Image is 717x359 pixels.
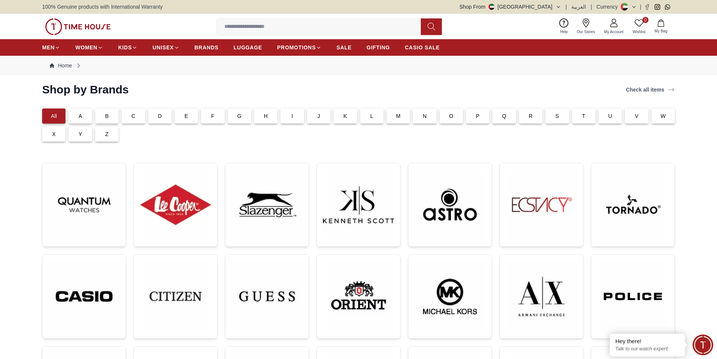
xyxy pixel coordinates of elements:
a: Instagram [655,4,660,10]
span: Help [557,29,571,35]
a: Home [50,62,72,69]
img: ... [140,261,211,332]
p: W [661,112,665,120]
p: K [344,112,347,120]
img: United Arab Emirates [489,4,495,10]
div: Currency [597,3,621,11]
p: X [52,130,56,138]
span: WOMEN [75,44,97,51]
span: | [640,3,641,11]
button: My Bag [650,18,672,35]
a: Help [556,17,572,36]
p: D [158,112,162,120]
img: ... [597,261,668,332]
span: My Account [601,29,627,35]
img: ... [45,18,111,35]
span: Wishlist [630,29,648,35]
a: WOMEN [75,41,103,54]
img: ... [506,261,577,332]
img: ... [323,169,394,240]
span: MEN [42,44,55,51]
span: PROMOTIONS [277,44,316,51]
p: B [105,112,109,120]
p: S [556,112,559,120]
img: ... [414,261,486,332]
p: Talk to our watch expert! [615,346,679,352]
nav: Breadcrumb [42,56,675,75]
a: 0Wishlist [628,17,650,36]
div: Hey there! [615,338,679,345]
span: BRANDS [195,44,219,51]
a: LUGGAGE [234,41,262,54]
p: A [79,112,82,120]
p: O [449,112,453,120]
img: ... [231,169,303,240]
p: C [131,112,135,120]
a: KIDS [118,41,137,54]
a: Check all items [624,84,676,95]
p: Q [502,112,506,120]
p: H [264,112,268,120]
span: 100% Genuine products with International Warranty [42,3,163,11]
span: UNISEX [152,44,174,51]
a: UNISEX [152,41,179,54]
img: ... [49,261,120,332]
p: I [292,112,293,120]
img: ... [49,169,120,240]
p: T [582,112,585,120]
a: GIFTING [367,41,390,54]
p: M [396,112,400,120]
a: SALE [336,41,352,54]
p: Y [79,130,82,138]
img: ... [323,261,394,332]
h2: Shop by Brands [42,83,129,96]
span: | [591,3,592,11]
p: All [51,112,57,120]
p: R [529,112,533,120]
p: L [370,112,373,120]
p: G [237,112,241,120]
div: Chat Widget [693,335,713,355]
p: Z [105,130,109,138]
span: SALE [336,44,352,51]
span: GIFTING [367,44,390,51]
img: ... [414,169,486,240]
a: Whatsapp [665,4,670,10]
a: Our Stores [572,17,600,36]
a: MEN [42,41,60,54]
span: KIDS [118,44,132,51]
img: ... [506,169,577,240]
a: BRANDS [195,41,219,54]
a: PROMOTIONS [277,41,321,54]
p: V [635,112,639,120]
button: Shop From[GEOGRAPHIC_DATA] [460,3,561,11]
a: CASIO SALE [405,41,440,54]
span: | [566,3,567,11]
span: CASIO SALE [405,44,440,51]
p: N [423,112,426,120]
span: LUGGAGE [234,44,262,51]
p: J [317,112,320,120]
a: Facebook [644,4,650,10]
button: العربية [571,3,586,11]
span: My Bag [652,28,670,34]
p: F [211,112,215,120]
p: U [608,112,612,120]
span: Our Stores [574,29,598,35]
p: P [476,112,480,120]
span: 0 [642,17,648,23]
p: E [184,112,188,120]
img: ... [231,261,303,332]
img: ... [140,169,211,240]
img: ... [597,169,668,240]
